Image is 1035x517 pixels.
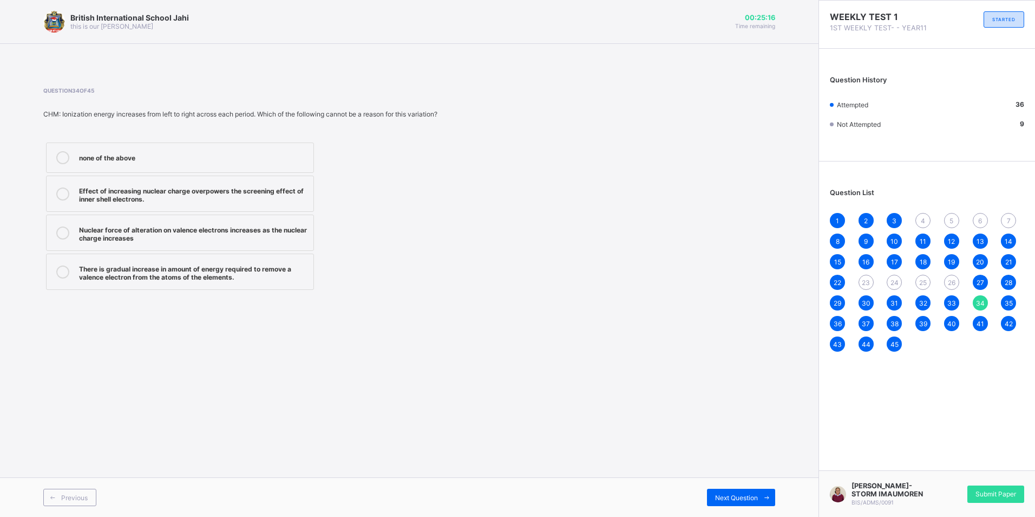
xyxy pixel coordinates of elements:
span: 39 [919,320,927,328]
span: 35 [1005,299,1013,307]
span: 21 [1005,258,1012,266]
span: 17 [891,258,898,266]
span: 45 [890,340,899,348]
span: 38 [890,320,899,328]
span: WEEKLY TEST 1 [830,11,927,22]
span: 32 [919,299,927,307]
div: Effect of increasing nuclear charge overpowers the screening effect of inner shell electrons. [79,184,308,203]
span: 25 [919,279,927,287]
span: 34 [976,299,985,307]
span: 2 [864,217,868,225]
span: 9 [864,237,868,245]
span: 29 [834,299,841,307]
span: 7 [1007,217,1011,225]
span: 41 [977,320,984,328]
span: 14 [1005,237,1012,245]
span: 42 [1005,320,1013,328]
span: 28 [1005,279,1012,287]
span: 16 [862,258,869,266]
span: 19 [948,258,955,266]
span: 27 [977,279,984,287]
b: 9 [1020,120,1024,128]
span: 5 [949,217,953,225]
span: 30 [862,299,870,307]
span: 4 [921,217,925,225]
span: 1 [836,217,839,225]
span: 22 [834,279,841,287]
span: 33 [947,299,956,307]
span: 37 [862,320,870,328]
b: 36 [1016,100,1024,108]
span: 12 [948,237,955,245]
span: 20 [976,258,984,266]
span: 8 [836,237,840,245]
span: 10 [890,237,898,245]
span: 13 [977,237,984,245]
span: 26 [948,279,955,287]
span: Question History [830,76,887,84]
span: 6 [978,217,982,225]
span: Previous [61,494,88,502]
span: 36 [834,320,842,328]
div: none of the above [79,151,308,162]
div: There is gradual increase in amount of energy required to remove a valence electron from the atom... [79,262,308,281]
span: STARTED [992,17,1016,22]
span: 3 [892,217,896,225]
span: 18 [920,258,927,266]
span: British International School Jahi [70,13,189,22]
span: 1ST WEEKLY TEST- - YEAR11 [830,24,927,32]
span: [PERSON_NAME]-STORM IMAUMOREN [851,482,927,498]
span: 24 [890,279,899,287]
span: 15 [834,258,841,266]
span: Question List [830,189,874,197]
span: 43 [833,340,842,348]
span: BIS/ADMS/0091 [851,499,894,506]
span: 11 [920,237,926,245]
span: 23 [862,279,870,287]
span: Time remaining [735,23,775,29]
span: 44 [862,340,870,348]
span: 31 [890,299,898,307]
div: Nuclear force of alteration on valence electrons increases as the nuclear charge increases [79,223,308,242]
div: CHM: Ionization energy increases from left to right across each period. Which of the following ca... [43,110,499,118]
span: Next Question [715,494,758,502]
span: this is our [PERSON_NAME] [70,22,153,30]
span: 00:25:16 [735,14,775,22]
span: Not Attempted [837,120,881,128]
span: Question 34 of 45 [43,87,499,94]
span: Submit Paper [975,490,1016,498]
span: 40 [947,320,956,328]
span: Attempted [837,101,868,109]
